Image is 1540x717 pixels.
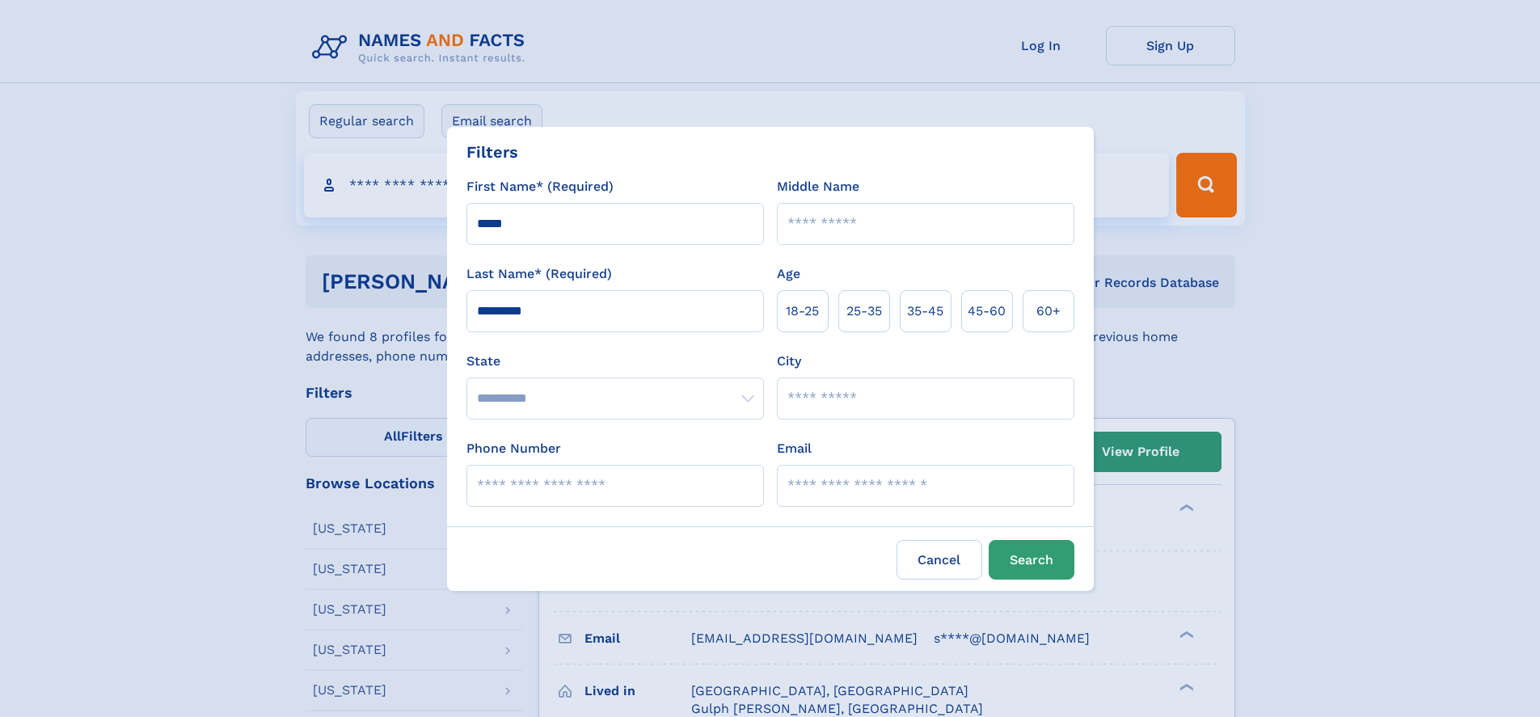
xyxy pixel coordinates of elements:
[777,352,801,371] label: City
[466,177,614,196] label: First Name* (Required)
[846,302,882,321] span: 25‑35
[466,439,561,458] label: Phone Number
[968,302,1006,321] span: 45‑60
[897,540,982,580] label: Cancel
[989,540,1074,580] button: Search
[907,302,943,321] span: 35‑45
[777,439,812,458] label: Email
[777,264,800,284] label: Age
[777,177,859,196] label: Middle Name
[1036,302,1061,321] span: 60+
[466,264,612,284] label: Last Name* (Required)
[466,352,764,371] label: State
[786,302,819,321] span: 18‑25
[466,140,518,164] div: Filters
